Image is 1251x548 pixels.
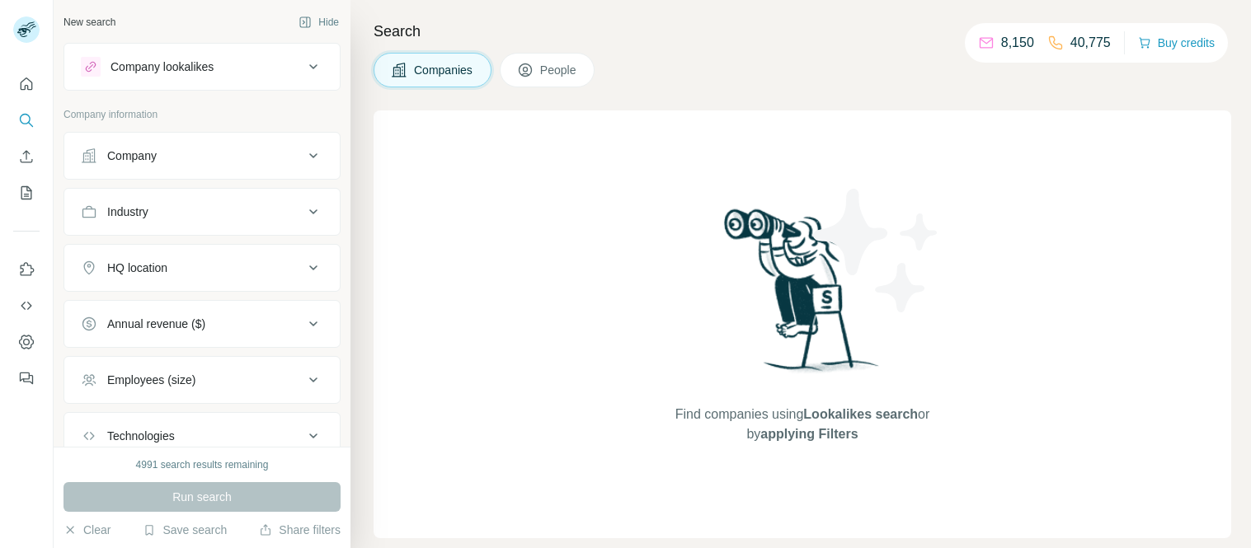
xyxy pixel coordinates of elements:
[287,10,350,35] button: Hide
[136,457,269,472] div: 4991 search results remaining
[13,178,40,208] button: My lists
[64,136,340,176] button: Company
[107,428,175,444] div: Technologies
[414,62,474,78] span: Companies
[717,204,888,388] img: Surfe Illustration - Woman searching with binoculars
[64,47,340,87] button: Company lookalikes
[259,522,341,538] button: Share filters
[111,59,214,75] div: Company lookalikes
[13,142,40,171] button: Enrich CSV
[13,69,40,99] button: Quick start
[107,372,195,388] div: Employees (size)
[107,204,148,220] div: Industry
[107,316,205,332] div: Annual revenue ($)
[13,291,40,321] button: Use Surfe API
[64,416,340,456] button: Technologies
[64,248,340,288] button: HQ location
[540,62,578,78] span: People
[63,107,341,122] p: Company information
[64,360,340,400] button: Employees (size)
[143,522,227,538] button: Save search
[107,260,167,276] div: HQ location
[803,407,918,421] span: Lookalikes search
[63,522,111,538] button: Clear
[1001,33,1034,53] p: 8,150
[374,20,1231,43] h4: Search
[13,363,40,393] button: Feedback
[107,148,157,164] div: Company
[802,176,951,325] img: Surfe Illustration - Stars
[13,105,40,135] button: Search
[13,327,40,357] button: Dashboard
[64,192,340,232] button: Industry
[1070,33,1111,53] p: 40,775
[670,405,934,444] span: Find companies using or by
[64,304,340,344] button: Annual revenue ($)
[760,427,858,441] span: applying Filters
[13,255,40,284] button: Use Surfe on LinkedIn
[1138,31,1215,54] button: Buy credits
[63,15,115,30] div: New search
